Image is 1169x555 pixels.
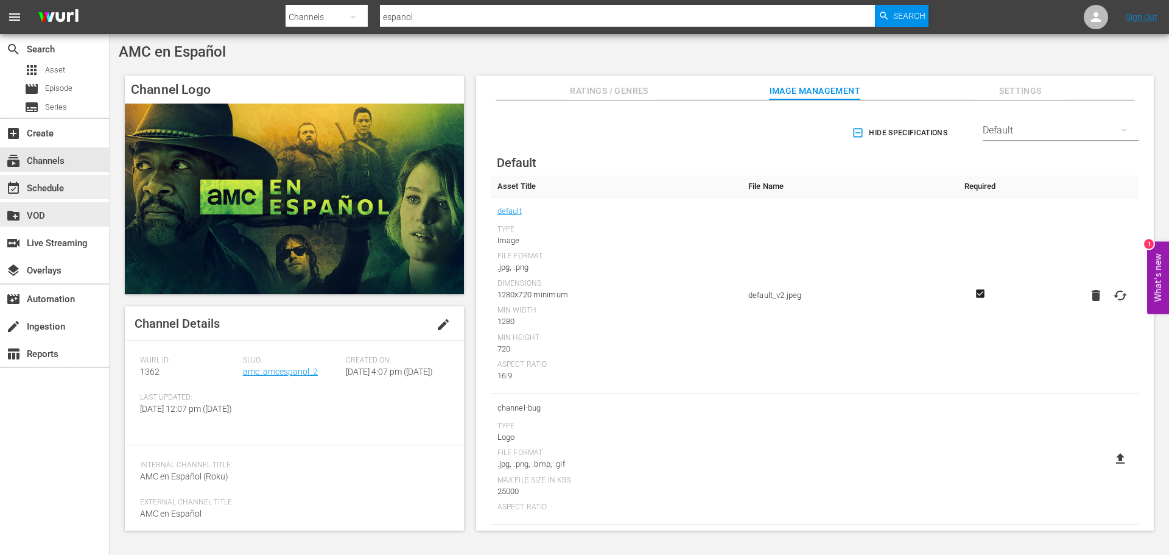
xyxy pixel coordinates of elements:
[491,175,742,197] th: Asset Title
[497,289,736,301] div: 1280x720 minimum
[140,498,443,507] span: External Channel Title:
[6,319,21,334] span: Ingestion
[497,261,736,274] div: .jpg, .png
[497,306,736,316] div: Min Width
[893,5,925,27] span: Search
[6,263,21,278] span: Overlays
[975,83,1066,99] span: Settings
[497,370,736,382] div: 16:9
[140,393,237,403] span: Last Updated:
[497,486,736,498] div: 25000
[125,104,464,294] img: AMC en Español
[973,288,988,299] svg: Required
[6,154,21,168] span: Channels
[140,367,160,376] span: 1362
[1126,12,1157,22] a: Sign Out
[346,367,433,376] span: [DATE] 4:07 pm ([DATE])
[497,343,736,355] div: 720
[497,316,736,328] div: 1280
[1147,241,1169,314] button: Open Feedback Widget
[497,235,736,247] div: Image
[497,203,522,219] a: default
[497,458,736,470] div: .jpg, .png, .bmp, .gif
[119,43,226,60] span: AMC en Español
[6,347,21,361] span: Reports
[497,400,736,416] span: channel-bug
[742,197,953,394] td: default_v2.jpeg
[769,83,860,99] span: Image Management
[45,101,67,113] span: Series
[436,317,451,332] span: edit
[29,3,88,32] img: ans4CAIJ8jUAAAAAAAAAAAAAAAAAAAAAAAAgQb4GAAAAAAAAAAAAAAAAAAAAAAAAJMjXAAAAAAAAAAAAAAAAAAAAAAAAgAT5G...
[24,100,39,115] span: Series
[497,333,736,343] div: Min Height
[983,113,1139,147] div: Default
[497,531,736,546] span: Bits Tile
[497,476,736,486] div: Max File Size In Kbs
[429,310,458,339] button: edit
[140,404,232,414] span: [DATE] 12:07 pm ([DATE])
[497,360,736,370] div: Aspect Ratio
[140,509,202,518] span: AMC en Español
[854,127,947,140] span: Hide Specifications
[24,82,39,96] span: Episode
[953,175,1006,197] th: Required
[125,76,464,104] h4: Channel Logo
[497,155,536,170] span: Default
[497,225,736,235] div: Type
[243,356,340,366] span: Slug:
[45,64,65,76] span: Asset
[1144,239,1154,249] div: 1
[875,5,929,27] button: Search
[849,116,952,150] button: Hide Specifications
[497,252,736,261] div: File Format
[243,367,318,376] a: amc_amcespanol_2
[6,208,21,223] span: VOD
[140,472,228,481] span: AMC en Español (Roku)
[7,10,22,24] span: menu
[742,175,953,197] th: File Name
[6,126,21,141] span: Create
[497,279,736,289] div: Dimensions
[6,42,21,57] span: Search
[346,356,443,366] span: Created On:
[497,503,736,512] div: Aspect Ratio
[6,236,21,250] span: Live Streaming
[140,356,237,366] span: Wurl ID:
[24,63,39,77] span: Asset
[6,181,21,196] span: Schedule
[497,448,736,458] div: File Format
[45,82,72,94] span: Episode
[140,461,443,470] span: Internal Channel Title:
[135,316,220,331] span: Channel Details
[497,422,736,431] div: Type
[497,431,736,444] div: Logo
[6,292,21,306] span: movie_filter
[564,83,655,99] span: Ratings / Genres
